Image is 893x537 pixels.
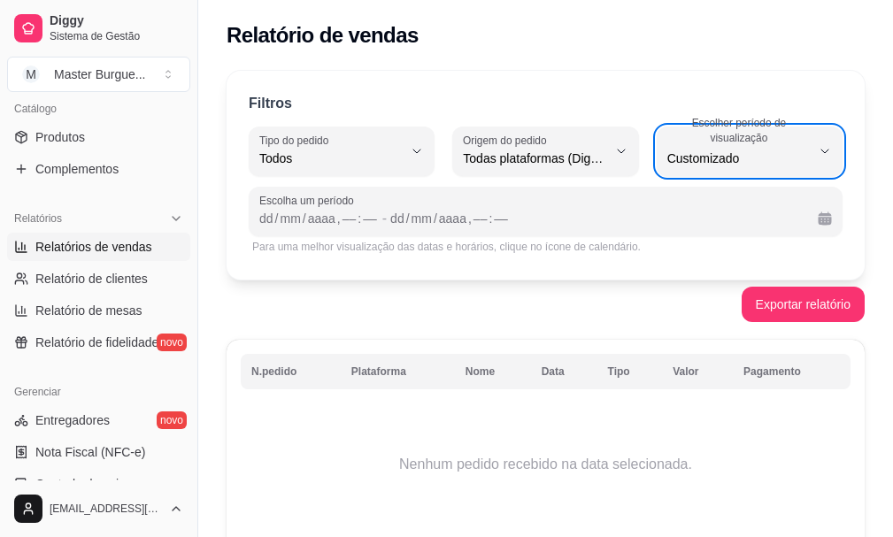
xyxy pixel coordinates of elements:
h2: Relatório de vendas [227,21,419,50]
div: dia, Data inicial, [258,210,275,227]
div: hora, Data final, [472,210,489,227]
span: Escolha um período [259,194,832,208]
span: Complementos [35,160,119,178]
div: : [487,210,494,227]
div: hora, Data inicial, [341,210,358,227]
a: DiggySistema de Gestão [7,7,190,50]
th: Pagamento [733,354,851,389]
div: / [301,210,308,227]
div: , [466,210,473,227]
a: Complementos [7,155,190,183]
button: Origem do pedidoTodas plataformas (Diggy, iFood) [452,127,638,176]
div: Catálogo [7,95,190,123]
th: Plataforma [341,354,455,389]
span: Controle de caixa [35,475,132,493]
a: Relatórios de vendas [7,233,190,261]
span: Relatório de clientes [35,270,148,288]
div: Data inicial [259,208,379,229]
label: Escolher período de visualização [667,115,817,145]
th: Data [531,354,597,389]
div: Para uma melhor visualização das datas e horários, clique no ícone de calendário. [252,240,839,254]
button: Exportar relatório [742,287,865,322]
span: Entregadores [35,411,110,429]
a: Entregadoresnovo [7,406,190,434]
span: M [22,65,40,83]
div: / [273,210,281,227]
button: Escolher período de visualizaçãoCustomizado [657,127,843,176]
div: dia, Data final, [389,210,406,227]
div: , [335,210,343,227]
div: : [356,210,363,227]
a: Controle de caixa [7,470,190,498]
th: Tipo [597,354,663,389]
span: Nota Fiscal (NFC-e) [35,443,145,461]
div: / [432,210,439,227]
a: Relatório de clientes [7,265,190,293]
div: mês, Data final, [410,210,434,227]
th: Valor [662,354,733,389]
span: Diggy [50,13,183,29]
button: Tipo do pedidoTodos [249,127,435,176]
span: Relatório de fidelidade [35,334,158,351]
p: Filtros [249,93,292,114]
a: Nota Fiscal (NFC-e) [7,438,190,466]
span: Sistema de Gestão [50,29,183,43]
span: Relatório de mesas [35,302,142,319]
span: Todos [259,150,403,167]
div: Master Burgue ... [54,65,146,83]
div: / [404,210,412,227]
a: Relatório de mesas [7,296,190,325]
div: Data final [390,208,804,229]
a: Produtos [7,123,190,151]
label: Origem do pedido [463,133,552,148]
th: Nome [455,354,531,389]
div: Gerenciar [7,378,190,406]
div: mês, Data inicial, [278,210,302,227]
button: [EMAIL_ADDRESS][DOMAIN_NAME] [7,487,190,530]
span: Relatórios de vendas [35,238,152,256]
div: ano, Data inicial, [306,210,337,227]
button: Calendário [811,204,839,233]
td: Nenhum pedido recebido na data selecionada. [241,394,851,535]
span: - [382,208,387,229]
span: [EMAIL_ADDRESS][DOMAIN_NAME] [50,502,162,516]
span: Customizado [667,150,811,167]
div: ano, Data final, [437,210,468,227]
span: Todas plataformas (Diggy, iFood) [463,150,606,167]
a: Relatório de fidelidadenovo [7,328,190,357]
span: Produtos [35,128,85,146]
th: N.pedido [241,354,341,389]
label: Tipo do pedido [259,133,335,148]
span: Relatórios [14,211,62,226]
div: minuto, Data inicial, [361,210,379,227]
div: minuto, Data final, [492,210,510,227]
button: Select a team [7,57,190,92]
